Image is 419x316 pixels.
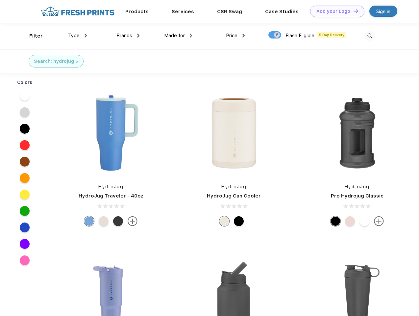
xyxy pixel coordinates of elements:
img: dropdown.png [137,34,139,38]
div: Riptide [84,216,94,226]
img: func=resize&h=266 [190,89,278,177]
div: White [359,216,369,226]
img: DT [354,9,358,13]
a: HydroJug [98,184,123,189]
div: Black [113,216,123,226]
a: HydroJug [221,184,246,189]
div: Colors [12,79,37,86]
span: Type [68,33,80,39]
div: Black [331,216,340,226]
img: desktop_search.svg [364,31,375,41]
div: Cream [99,216,109,226]
span: 5 Day Delivery [317,32,346,38]
img: more.svg [374,216,384,226]
img: func=resize&h=266 [313,89,401,177]
img: dropdown.png [242,34,245,38]
a: Pro Hydrojug Classic [331,193,383,199]
span: Brands [116,33,132,39]
div: Cream [219,216,229,226]
div: Search: hydrojug [34,58,74,65]
img: fo%20logo%202.webp [39,6,116,17]
span: Flash Eligible [285,33,314,39]
a: Sign in [369,6,397,17]
div: Filter [29,32,43,40]
a: HydroJug [345,184,370,189]
img: dropdown.png [85,34,87,38]
img: more.svg [128,216,137,226]
div: Black [234,216,244,226]
img: dropdown.png [190,34,192,38]
div: Pink Sand [345,216,355,226]
a: HydroJug Can Cooler [207,193,261,199]
div: Add your Logo [316,9,350,14]
span: Price [226,33,237,39]
img: func=resize&h=266 [67,89,155,177]
div: Sign in [376,8,390,15]
a: HydroJug Traveler - 40oz [79,193,143,199]
span: Made for [164,33,185,39]
a: Products [125,9,149,14]
img: filter_cancel.svg [76,61,78,63]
